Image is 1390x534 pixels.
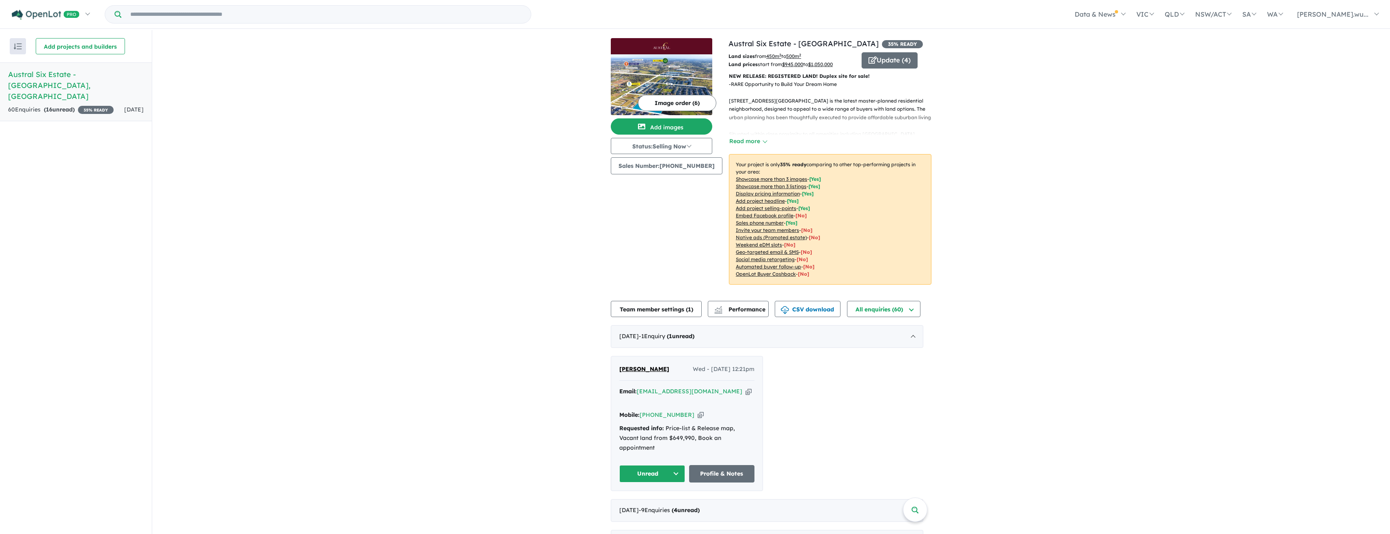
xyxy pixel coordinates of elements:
span: [ Yes ] [802,191,814,197]
img: sort.svg [14,43,22,49]
span: [No] [784,242,795,248]
span: to [781,53,801,59]
span: Performance [715,306,765,313]
span: [ No ] [795,212,807,219]
h5: Austral Six Estate - [GEOGRAPHIC_DATA] , [GEOGRAPHIC_DATA] [8,69,144,102]
b: Land sizes [728,53,755,59]
p: NEW RELEASE: REGISTERED LAND! Duplex site for sale! [729,72,931,80]
button: Copy [746,387,752,396]
span: [PERSON_NAME] [619,365,669,373]
strong: Requested info: [619,425,664,432]
button: Read more [729,137,767,146]
span: [ No ] [801,227,812,233]
button: Unread [619,465,685,483]
u: Automated buyer follow-up [736,264,801,270]
u: Showcase more than 3 images [736,176,807,182]
u: $ 945,000 [782,61,803,67]
u: 450 m [766,53,781,59]
strong: ( unread) [672,506,700,514]
u: Showcase more than 3 listings [736,183,806,189]
strong: Mobile: [619,411,640,418]
img: Austral Six Estate - Austral Logo [614,41,709,51]
button: Image order (6) [638,95,716,111]
u: Display pricing information [736,191,800,197]
button: All enquiries (60) [847,301,920,317]
img: bar-chart.svg [714,309,722,314]
strong: Email: [619,388,637,395]
p: start from [728,60,856,69]
span: [ Yes ] [809,176,821,182]
u: Geo-targeted email & SMS [736,249,799,255]
a: Austral Six Estate - Austral LogoAustral Six Estate - Austral [611,38,712,115]
p: from [728,52,856,60]
u: Sales phone number [736,220,784,226]
span: - 9 Enquir ies [639,506,700,514]
span: 35 % READY [78,106,114,114]
b: 35 % ready [780,161,806,167]
u: Weekend eDM slots [736,242,782,248]
sup: 2 [799,53,801,57]
span: [DATE] [124,106,144,113]
div: [DATE] [611,325,923,348]
img: Openlot PRO Logo White [12,10,80,20]
span: - 1 Enquir y [639,332,694,340]
u: Invite your team members [736,227,799,233]
img: Austral Six Estate - Austral [611,54,712,115]
a: [EMAIL_ADDRESS][DOMAIN_NAME] [637,388,742,395]
span: [PERSON_NAME].wu... [1297,10,1368,18]
span: [ Yes ] [787,198,799,204]
button: Copy [698,411,704,419]
button: Performance [708,301,769,317]
span: 1 [688,306,691,313]
span: 4 [674,506,677,514]
span: [No] [798,271,809,277]
button: Add images [611,118,712,135]
a: Profile & Notes [689,465,755,483]
button: Sales Number:[PHONE_NUMBER] [611,157,722,174]
button: Update (4) [862,52,918,69]
p: Your project is only comparing to other top-performing projects in your area: - - - - - - - - - -... [729,154,931,285]
a: Austral Six Estate - [GEOGRAPHIC_DATA] [728,39,879,48]
span: [No] [809,234,820,240]
span: [ Yes ] [798,205,810,211]
u: Social media retargeting [736,256,795,262]
div: 60 Enquir ies [8,105,114,115]
img: download icon [781,306,789,314]
span: 16 [46,106,52,113]
b: Land prices [728,61,758,67]
u: Embed Facebook profile [736,212,793,219]
button: Status:Selling Now [611,138,712,154]
img: line-chart.svg [715,306,722,311]
span: [No] [801,249,812,255]
sup: 2 [779,53,781,57]
div: Price-list & Release map, Vacant land from $649,990, Book an appointment [619,424,754,453]
span: [No] [797,256,808,262]
u: Add project selling-points [736,205,796,211]
u: $ 1,050,000 [808,61,833,67]
span: 1 [669,332,672,340]
span: 35 % READY [882,40,923,48]
strong: ( unread) [44,106,75,113]
div: [DATE] [611,499,923,522]
span: [ Yes ] [786,220,797,226]
input: Try estate name, suburb, builder or developer [123,6,529,23]
span: [ Yes ] [808,183,820,189]
u: OpenLot Buyer Cashback [736,271,796,277]
button: CSV download [775,301,840,317]
button: Team member settings (1) [611,301,702,317]
p: - RARE Opportunity to Build Your Dream Home [STREET_ADDRESS][GEOGRAPHIC_DATA] is the latest maste... [729,80,938,155]
a: [PHONE_NUMBER] [640,411,694,418]
button: Add projects and builders [36,38,125,54]
u: 500 m [786,53,801,59]
span: Wed - [DATE] 12:21pm [693,365,754,374]
u: Add project headline [736,198,785,204]
a: [PERSON_NAME] [619,365,669,374]
span: [No] [803,264,815,270]
u: Native ads (Promoted estate) [736,234,807,240]
span: to [803,61,833,67]
strong: ( unread) [667,332,694,340]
